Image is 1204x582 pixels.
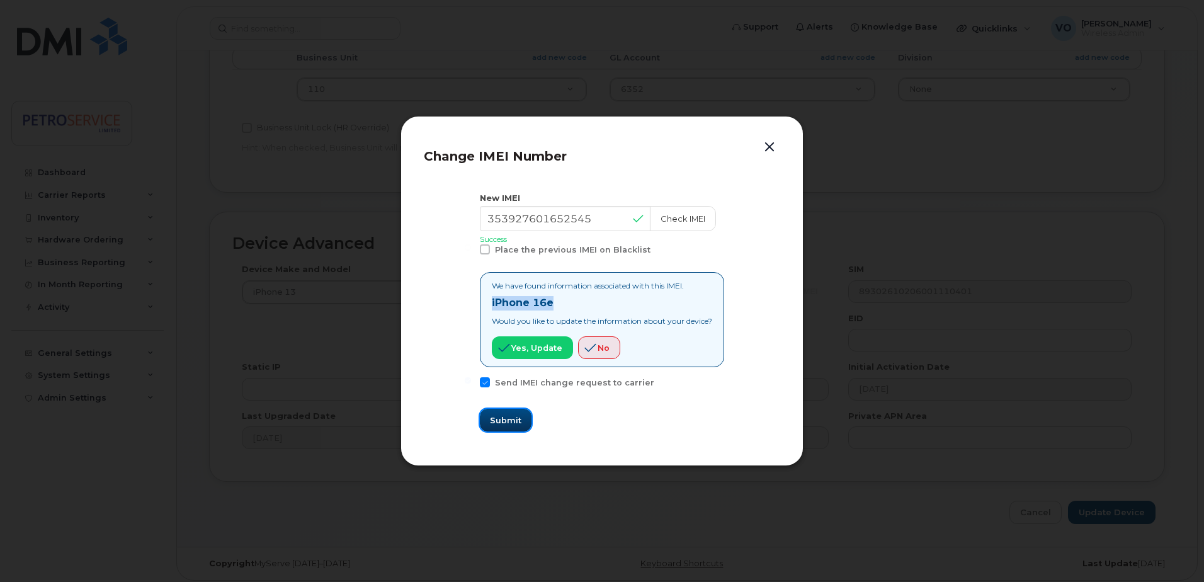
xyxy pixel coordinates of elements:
button: Check IMEI [650,206,716,231]
span: Place the previous IMEI on Blacklist [495,245,650,254]
div: New IMEI [480,192,724,204]
span: No [598,342,610,354]
input: Send IMEI change request to carrier [465,377,471,384]
strong: iPhone 16e [492,297,554,309]
button: Yes, update [492,336,573,359]
span: Yes, update [511,342,562,354]
input: Place the previous IMEI on Blacklist [465,244,471,251]
button: No [578,336,620,359]
p: We have found information associated with this IMEI. [492,280,712,291]
button: Submit [480,409,531,431]
p: Would you like to update the information about your device? [492,316,712,326]
span: Send IMEI change request to carrier [495,378,654,387]
p: Success [480,234,724,244]
span: Change IMEI Number [424,149,567,164]
span: Submit [490,414,521,426]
